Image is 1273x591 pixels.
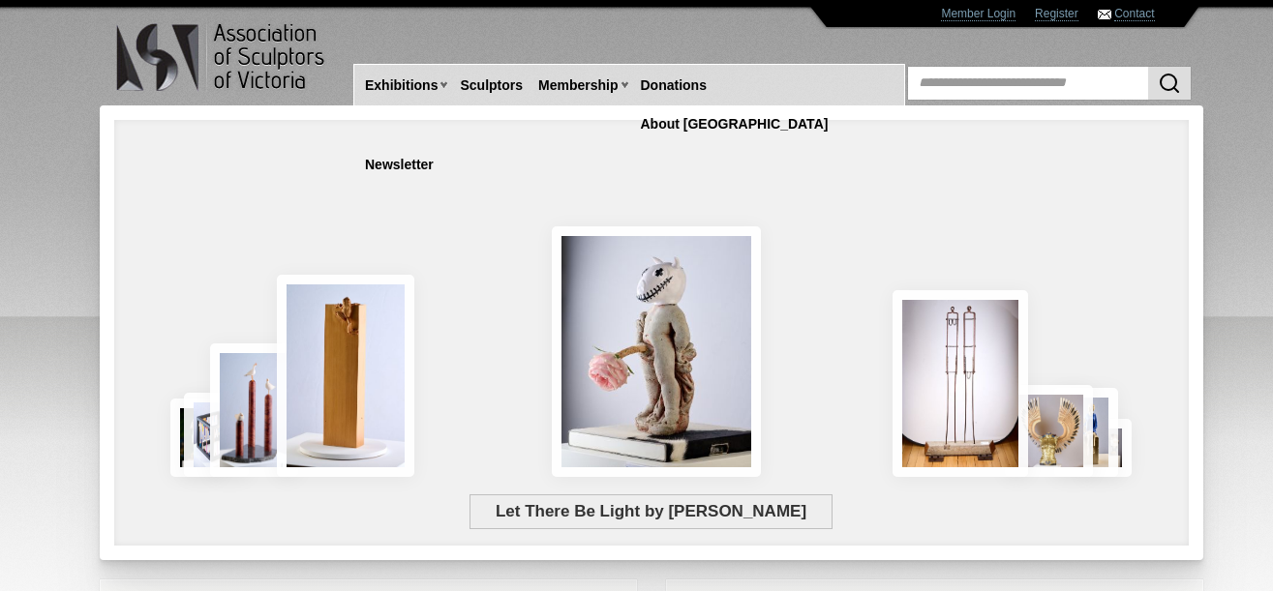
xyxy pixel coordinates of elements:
img: logo.png [115,19,328,96]
a: About [GEOGRAPHIC_DATA] [633,106,836,142]
a: Register [1035,7,1078,21]
img: Let There Be Light [552,226,761,477]
img: Swingers [893,290,1028,477]
a: Exhibitions [357,68,445,103]
span: Let There Be Light by [PERSON_NAME] [470,494,832,529]
a: Membership [530,68,625,103]
a: Member Login [941,7,1015,21]
img: Little Frog. Big Climb [277,275,414,477]
a: Sculptors [452,68,530,103]
img: Contact ASV [1098,10,1111,19]
img: Search [1158,72,1181,95]
img: Lorica Plumata (Chrysus) [1005,385,1093,477]
a: Donations [633,68,714,103]
a: Newsletter [357,147,441,183]
a: Contact [1114,7,1154,21]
